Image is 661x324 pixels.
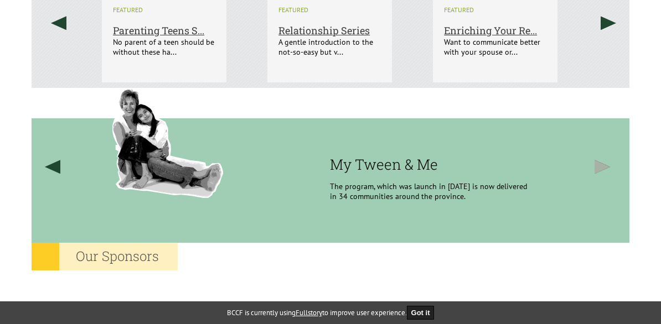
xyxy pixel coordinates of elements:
i: FEATURED [444,6,546,14]
p: No parent of a teen should be without these ha... [113,37,215,57]
p: Want to communicate better with your spouse or... [444,37,546,57]
p: The program, which was launch in [DATE] is now delivered in 34 communities around the province. [330,181,531,201]
h2: Our Sponsors [32,243,178,270]
i: FEATURED [278,6,381,14]
i: FEATURED [113,6,215,14]
img: History Filler Image [112,88,223,198]
a: Fullstory [296,308,322,317]
button: Got it [407,306,435,320]
h3: My Tween & Me [330,155,531,174]
p: A gentle introduction to the not-so-easy but v... [278,37,381,57]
